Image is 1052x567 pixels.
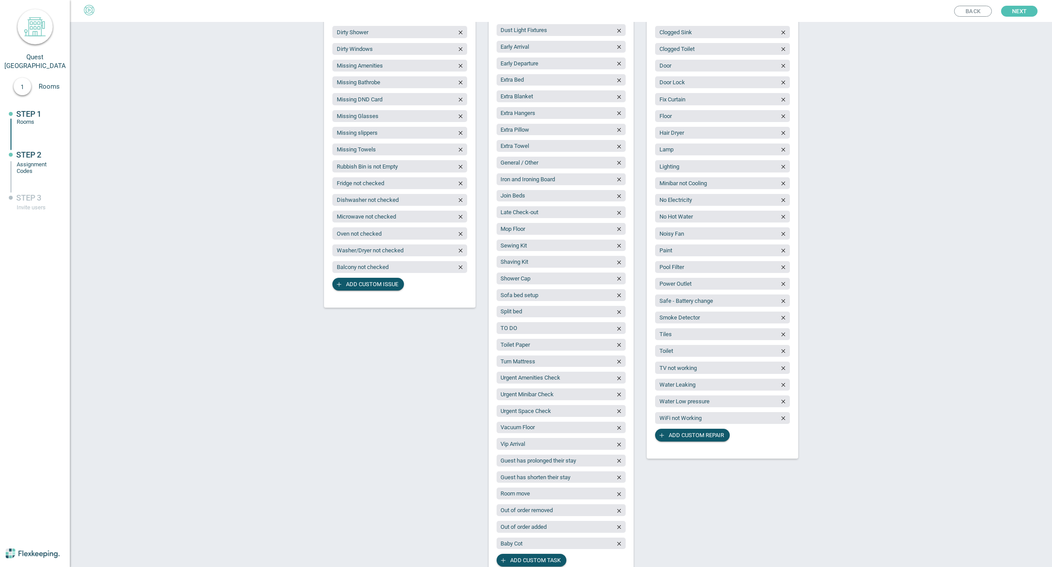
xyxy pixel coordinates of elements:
[16,193,41,202] span: STEP 3
[337,213,396,220] span: Microwave not checked
[337,62,383,69] span: Missing Amenities
[17,204,56,211] div: Invite users
[659,180,707,187] span: Minibar not Cooling
[501,159,538,166] span: General / Other
[501,176,555,183] span: Iron and Ironing Board
[659,398,710,405] span: Water Low pressure
[501,226,525,232] span: Mop Floor
[659,365,697,371] span: TV not working
[655,429,730,441] button: Add custom repair
[659,280,692,287] span: Power Outlet
[501,374,560,381] span: Urgent Amenities Check
[4,53,68,70] span: Quest [GEOGRAPHIC_DATA]
[659,62,671,69] span: Door
[501,143,529,149] span: Extra Towel
[659,247,672,254] span: Paint
[659,197,692,203] span: No Electricity
[346,278,398,291] span: Add custom issue
[337,264,389,270] span: Balcony not checked
[501,408,551,414] span: Urgent Space Check
[337,180,384,187] span: Fridge not checked
[659,29,692,36] span: Clogged Sink
[337,129,378,136] span: Missing slippers
[659,113,672,119] span: Floor
[659,46,695,52] span: Clogged Toilet
[966,6,980,16] span: Back
[501,391,554,398] span: Urgent Minibar Check
[1001,6,1038,17] button: Next
[954,6,992,17] button: Back
[332,278,404,291] button: Add custom issue
[501,242,527,249] span: Sewing Kit
[337,96,382,103] span: Missing DND Card
[337,79,380,86] span: Missing Bathrobe
[501,60,538,67] span: Early Departure
[337,197,399,203] span: Dishwasher not checked
[337,46,373,52] span: Dirty Windows
[501,358,535,365] span: Turn Mattress
[501,325,517,331] span: TO DO
[659,79,685,86] span: Door Lock
[659,415,702,421] span: WiFi not Working
[659,298,713,304] span: Safe - Battery change
[659,213,693,220] span: No Hot Water
[501,126,529,133] span: Extra Pillow
[501,209,538,215] span: Late Check-out
[659,146,674,153] span: Lamp
[17,161,56,174] div: Assignment Codes
[501,424,535,431] span: Vacuum Floor
[501,258,528,265] span: Shaving Kit
[501,540,522,547] span: Baby Cot
[659,264,684,270] span: Pool Filter
[669,429,724,441] span: Add custom repair
[16,109,41,118] span: STEP 1
[659,230,684,237] span: Noisy Fan
[501,474,570,481] span: Guest has shorten their stay
[337,29,368,36] span: Dirty Shower
[501,457,576,464] span: Guest has prolonged their stay
[501,507,553,513] span: Out of order removed
[659,314,700,321] span: Smoke Detector
[659,129,684,136] span: Hair Dryer
[659,381,695,388] span: Water Leaking
[501,292,538,298] span: Sofa bed setup
[337,113,378,119] span: Missing Glasses
[659,96,685,103] span: Fix Curtain
[501,441,525,447] span: Vip Arrival
[16,150,41,159] span: STEP 2
[17,118,56,125] div: Rooms
[501,76,524,83] span: Extra Bed
[659,331,672,337] span: Tiles
[501,93,533,100] span: Extra Blanket
[501,275,530,282] span: Shower Cap
[501,192,525,199] span: Join Beds
[337,230,382,237] span: Oven not checked
[497,554,566,567] button: Add custom task
[501,308,522,315] span: Split bed
[14,78,31,95] div: 1
[501,27,547,33] span: Dust Light Fixtures
[501,524,547,530] span: Out of order added
[337,146,376,153] span: Missing Towels
[1012,6,1027,17] span: Next
[501,43,529,50] span: Early Arrival
[510,554,561,567] span: Add custom task
[659,163,679,170] span: Lighting
[501,490,530,497] span: Room move
[501,110,535,116] span: Extra Hangers
[659,348,673,354] span: Toilet
[337,247,404,254] span: Washer/Dryer not checked
[337,163,398,170] span: Rubbish Bin is not Empty
[39,83,69,90] span: Rooms
[501,341,530,348] span: Toilet Paper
